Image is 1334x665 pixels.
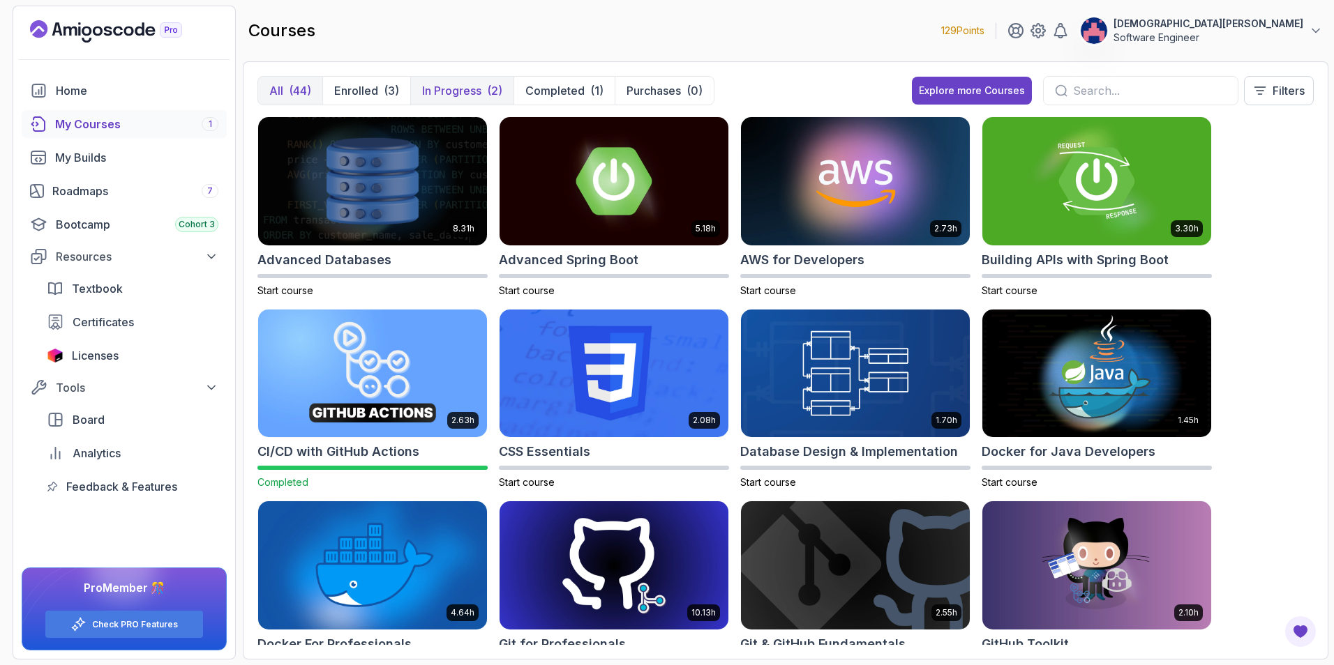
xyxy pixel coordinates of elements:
button: Open Feedback Button [1284,615,1317,648]
h2: CI/CD with GitHub Actions [257,442,419,461]
span: 7 [207,185,213,197]
p: Completed [525,82,585,99]
p: 2.73h [934,223,957,234]
div: My Builds [55,149,218,166]
span: Licenses [72,347,119,364]
img: jetbrains icon [47,349,63,362]
span: Start course [499,476,555,488]
h2: Git & GitHub Fundamentals [740,634,906,654]
a: certificates [38,308,227,336]
h2: Advanced Spring Boot [499,250,638,270]
span: Start course [499,284,555,296]
a: board [38,406,227,434]
img: Git & GitHub Fundamentals card [741,501,970,629]
p: In Progress [422,82,481,99]
span: Board [73,411,105,428]
a: analytics [38,439,227,467]
p: Purchases [627,82,681,99]
span: Start course [740,284,796,296]
h2: Database Design & Implementation [740,442,958,461]
img: GitHub Toolkit card [982,501,1211,629]
span: Start course [740,476,796,488]
h2: GitHub Toolkit [982,634,1069,654]
a: Landing page [30,20,214,43]
div: (2) [487,82,502,99]
a: home [22,77,227,105]
p: 1.45h [1178,415,1199,426]
img: Git for Professionals card [500,501,728,629]
p: 3.30h [1175,223,1199,234]
a: CI/CD with GitHub Actions card2.63hCI/CD with GitHub ActionsCompleted [257,309,488,490]
p: Software Engineer [1114,31,1303,45]
h2: Docker for Java Developers [982,442,1155,461]
p: [DEMOGRAPHIC_DATA][PERSON_NAME] [1114,17,1303,31]
div: Roadmaps [52,183,218,199]
span: Cohort 3 [179,219,215,230]
button: user profile image[DEMOGRAPHIC_DATA][PERSON_NAME]Software Engineer [1080,17,1323,45]
div: (1) [590,82,604,99]
p: 2.08h [693,415,716,426]
img: AWS for Developers card [741,117,970,245]
span: Analytics [73,445,121,461]
img: Docker for Java Developers card [982,309,1211,438]
img: user profile image [1081,17,1107,44]
h2: Advanced Databases [257,250,391,270]
div: Bootcamp [56,216,218,233]
button: Resources [22,244,227,269]
button: Filters [1244,76,1314,105]
div: (3) [384,82,399,99]
p: 8.31h [453,223,474,234]
img: CI/CD with GitHub Actions card [258,309,487,438]
a: licenses [38,342,227,369]
p: 5.18h [696,223,716,234]
h2: AWS for Developers [740,250,864,270]
div: Explore more Courses [919,84,1025,98]
h2: Docker For Professionals [257,634,412,654]
a: feedback [38,473,227,500]
img: Advanced Databases card [258,117,487,245]
a: roadmaps [22,177,227,205]
img: Advanced Spring Boot card [500,117,728,245]
span: Start course [982,476,1037,488]
button: Purchases(0) [615,77,714,105]
img: Building APIs with Spring Boot card [982,117,1211,245]
span: Textbook [72,280,123,297]
button: All(44) [258,77,322,105]
span: Certificates [73,314,134,330]
div: Resources [56,248,218,265]
button: Enrolled(3) [322,77,410,105]
img: CSS Essentials card [500,309,728,438]
button: Completed(1) [514,77,615,105]
span: Start course [982,284,1037,296]
p: Filters [1273,82,1305,99]
p: Enrolled [334,82,378,99]
p: 10.13h [691,607,716,618]
a: textbook [38,275,227,303]
h2: Git for Professionals [499,634,626,654]
div: Tools [56,379,218,396]
a: courses [22,110,227,138]
span: 1 [209,119,212,130]
span: Feedback & Features [66,478,177,495]
div: Home [56,82,218,99]
h2: courses [248,20,315,42]
img: Docker For Professionals card [258,501,487,629]
p: 2.10h [1178,607,1199,618]
p: 129 Points [941,24,984,38]
p: 2.63h [451,415,474,426]
input: Search... [1073,82,1227,99]
div: (0) [687,82,703,99]
img: Database Design & Implementation card [741,309,970,438]
a: Check PRO Features [92,619,178,630]
a: builds [22,144,227,171]
h2: Building APIs with Spring Boot [982,250,1169,270]
button: In Progress(2) [410,77,514,105]
p: 4.64h [451,607,474,618]
button: Explore more Courses [912,77,1032,105]
span: Completed [257,476,308,488]
span: Start course [257,284,313,296]
p: 2.55h [936,607,957,618]
button: Tools [22,375,227,400]
div: (44) [289,82,311,99]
